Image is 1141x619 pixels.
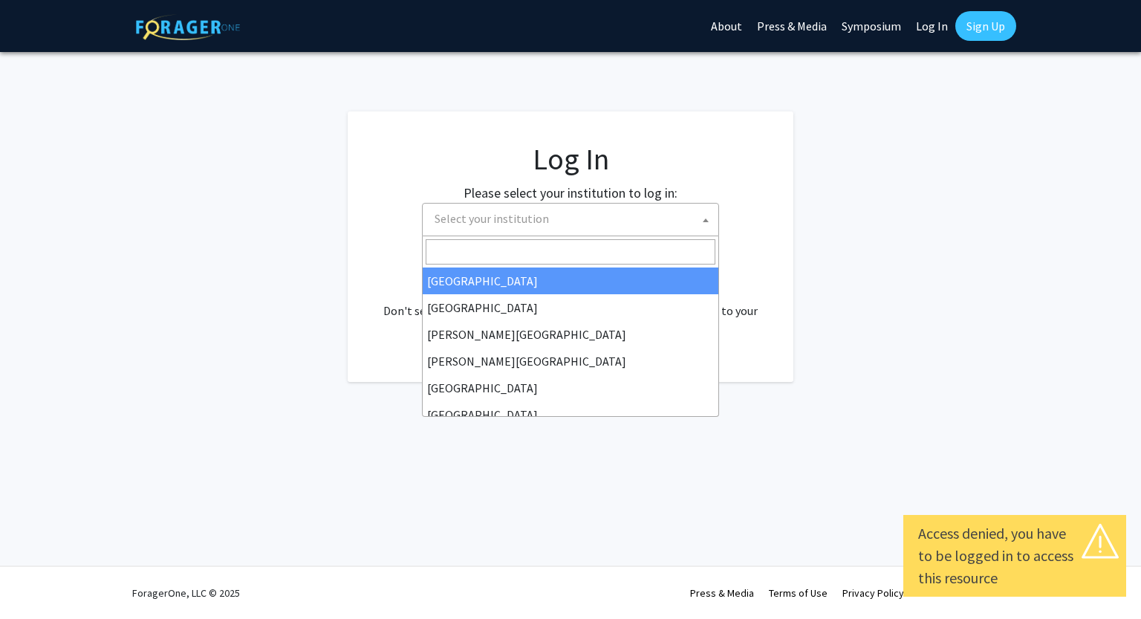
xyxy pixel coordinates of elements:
span: Select your institution [435,211,549,226]
img: ForagerOne Logo [136,14,240,40]
li: [PERSON_NAME][GEOGRAPHIC_DATA] [423,348,718,375]
input: Search [426,239,715,265]
li: [GEOGRAPHIC_DATA] [423,268,718,294]
a: Terms of Use [769,586,828,600]
div: No account? . Don't see your institution? about bringing ForagerOne to your institution. [377,266,764,337]
span: Select your institution [429,204,718,234]
a: Privacy Policy [842,586,904,600]
li: [GEOGRAPHIC_DATA] [423,375,718,401]
span: Select your institution [422,203,719,236]
div: Access denied, you have to be logged in to access this resource [918,522,1111,589]
a: Sign Up [955,11,1016,41]
div: ForagerOne, LLC © 2025 [132,567,240,619]
a: Press & Media [690,586,754,600]
li: [GEOGRAPHIC_DATA] [423,294,718,321]
h1: Log In [377,141,764,177]
li: [PERSON_NAME][GEOGRAPHIC_DATA] [423,321,718,348]
label: Please select your institution to log in: [464,183,677,203]
li: [GEOGRAPHIC_DATA] [423,401,718,428]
